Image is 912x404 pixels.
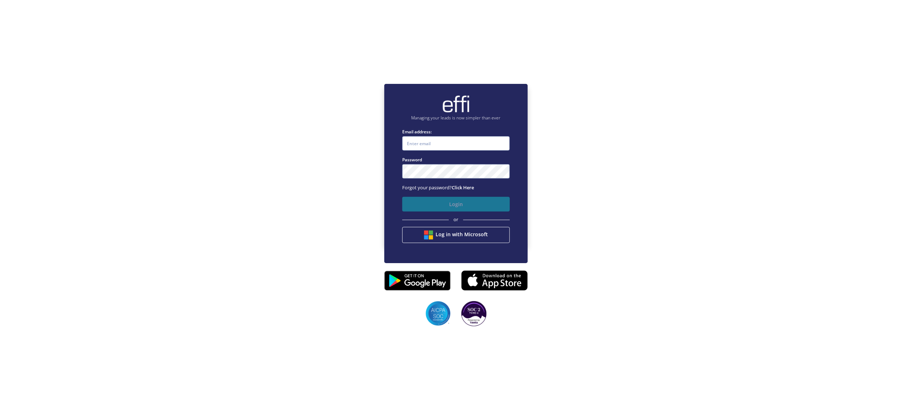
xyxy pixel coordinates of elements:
[402,227,510,243] button: Log in with Microsoft
[452,184,474,191] a: Click Here
[426,301,451,326] img: SOC2 badges
[424,230,433,239] img: btn google
[402,197,510,211] button: Login
[402,128,510,135] label: Email address:
[402,156,510,163] label: Password
[442,95,470,113] img: brand-logo.ec75409.png
[461,301,486,326] img: SOC2 badges
[402,184,474,191] span: Forgot your password?
[454,216,459,223] span: or
[461,268,528,293] img: appstore.8725fd3.png
[384,266,451,295] img: playstore.0fabf2e.png
[402,115,510,121] p: Managing your leads is now simpler than ever
[402,136,510,151] input: Enter email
